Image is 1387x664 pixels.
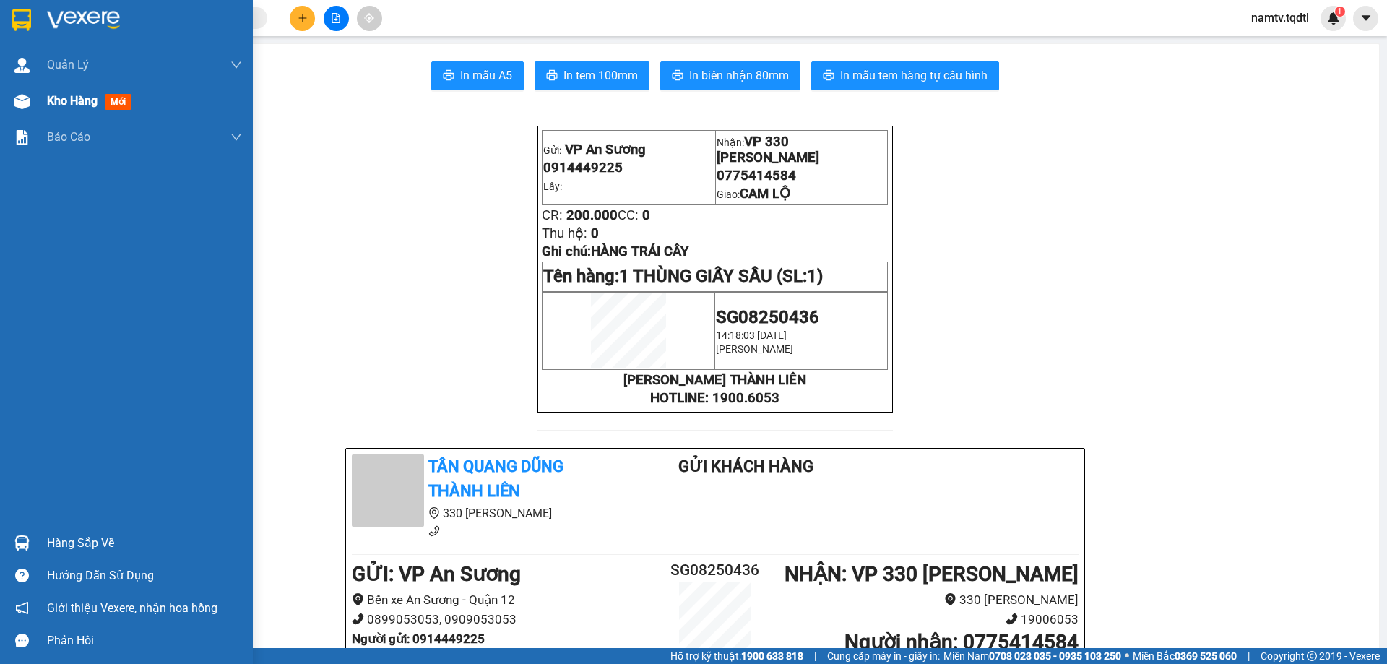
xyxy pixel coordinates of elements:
span: | [814,648,816,664]
span: 0 [591,225,599,241]
span: aim [364,13,374,23]
button: caret-down [1353,6,1378,31]
img: solution-icon [14,130,30,145]
b: Gửi khách hàng [678,457,813,475]
p: Gửi: [543,142,714,158]
div: VP 330 [PERSON_NAME] [124,12,239,47]
span: notification [15,601,29,615]
span: phone [1006,613,1018,625]
span: 0914449225 [543,160,623,176]
span: | [1248,648,1250,664]
strong: 1900 633 818 [741,650,803,662]
span: Miền Bắc [1133,648,1237,664]
span: In biên nhận 80mm [689,66,789,85]
span: down [230,131,242,143]
img: warehouse-icon [14,58,30,73]
span: In mẫu A5 [460,66,512,85]
span: printer [546,69,558,83]
h2: SG08250436 [654,559,776,582]
span: 14:18:03 [DATE] [716,329,787,341]
button: file-add [324,6,349,31]
button: printerIn tem 100mm [535,61,649,90]
li: 330 [PERSON_NAME] [776,590,1079,610]
button: printerIn mẫu A5 [431,61,524,90]
span: CAM LỘ [740,186,790,202]
span: caret-down [1360,12,1373,25]
span: printer [443,69,454,83]
strong: [PERSON_NAME] THÀNH LIÊN [623,372,806,388]
span: ⚪️ [1125,653,1129,659]
span: Tên hàng: [543,266,823,286]
div: 0914449225 [12,47,113,67]
span: DĐ: [124,75,144,90]
span: printer [823,69,834,83]
span: VP 330 [PERSON_NAME] [717,134,819,165]
span: In tem 100mm [563,66,638,85]
span: printer [672,69,683,83]
img: warehouse-icon [14,535,30,551]
button: printerIn biên nhận 80mm [660,61,800,90]
span: CR : [11,103,33,118]
span: CAM LỘ [144,67,226,92]
button: aim [357,6,382,31]
span: plus [298,13,308,23]
img: icon-new-feature [1327,12,1340,25]
span: [PERSON_NAME] [716,343,793,355]
span: CR: [542,207,563,223]
div: Hàng sắp về [47,533,242,554]
span: Giới thiệu Vexere, nhận hoa hồng [47,599,217,617]
div: Phản hồi [47,630,242,652]
li: 330 [PERSON_NAME] [352,504,621,522]
span: copyright [1307,651,1317,661]
span: SG08250436 [716,307,819,327]
b: Người nhận : 0775414584 [844,630,1079,654]
li: 0899053053, 0909053053 [352,610,654,629]
strong: 0708 023 035 - 0935 103 250 [989,650,1121,662]
span: message [15,634,29,647]
span: Cung cấp máy in - giấy in: [827,648,940,664]
span: Lấy: [543,181,562,192]
sup: 1 [1335,7,1345,17]
span: phone [428,525,440,537]
b: Tân Quang Dũng Thành Liên [428,457,563,501]
span: file-add [331,13,341,23]
span: 1 [1337,7,1342,17]
span: CC: [618,207,639,223]
p: Nhận: [717,134,887,165]
span: Hỗ trợ kỹ thuật: [670,648,803,664]
span: Thu hộ: [542,225,587,241]
b: GỬI : VP An Sương [352,562,521,586]
span: mới [105,94,131,110]
div: 200.000 [11,101,116,118]
span: Giao: [717,189,790,200]
span: 0775414584 [717,168,796,184]
span: Ghi chú: [542,243,688,259]
strong: 0369 525 060 [1175,650,1237,662]
span: 1 THÙNG GIẤY SẦU (SL: [619,266,823,286]
span: VP An Sương [565,142,646,158]
span: HÀNG TRÁI CÂY [591,243,688,259]
span: namtv.tqdtl [1240,9,1321,27]
b: Người gửi : 0914449225 [352,631,485,646]
img: logo-vxr [12,9,31,31]
button: plus [290,6,315,31]
span: Nhận: [124,14,158,29]
b: NHẬN : VP 330 [PERSON_NAME] [785,562,1079,586]
li: 19006053 [776,610,1079,629]
span: environment [944,593,956,605]
div: 0775414584 [124,47,239,67]
span: environment [428,507,440,519]
span: Kho hàng [47,94,98,108]
div: Hướng dẫn sử dụng [47,565,242,587]
span: Báo cáo [47,128,90,146]
span: Gửi: [12,14,35,29]
span: environment [352,593,364,605]
div: VP An Sương [12,12,113,47]
strong: HOTLINE: 1900.6053 [650,390,779,406]
span: Quản Lý [47,56,89,74]
span: Miền Nam [943,648,1121,664]
span: 1) [807,266,823,286]
span: 0 [642,207,650,223]
span: In mẫu tem hàng tự cấu hình [840,66,988,85]
button: printerIn mẫu tem hàng tự cấu hình [811,61,999,90]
